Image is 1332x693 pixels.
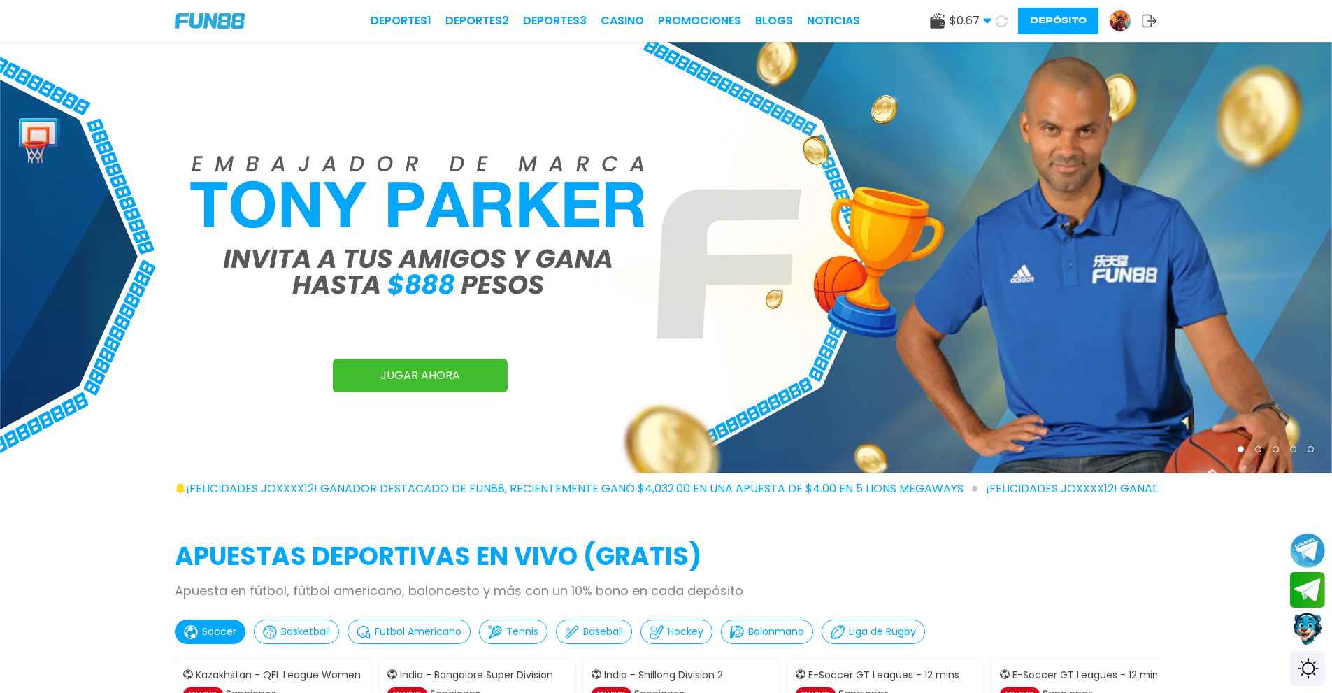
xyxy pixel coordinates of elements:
button: Join telegram channel [1290,532,1325,569]
p: Baseball [583,624,623,639]
button: Balonmano [721,620,813,644]
button: Baseball [556,620,632,644]
h2: APUESTAS DEPORTIVAS EN VIVO (gratis) [175,538,1157,576]
p: Kazakhstan - QFL League Women [196,668,361,683]
a: BLOGS [755,13,793,29]
p: Futbol Americano [375,624,461,639]
button: Soccer [175,620,245,644]
button: Join telegram [1290,572,1325,608]
button: Depósito [1018,8,1098,34]
button: Liga de Rugby [822,620,925,644]
p: Basketball [281,624,330,639]
a: Deportes2 [445,13,509,29]
p: Soccer [202,624,236,639]
img: Avatar [1110,10,1131,31]
span: $ 0.67 [950,13,991,29]
span: ¡FELICIDADES joxxxx12! GANADOR DESTACADO DE FUN88, RECIENTEMENTE GANÓ $4,032.00 EN UNA APUESTA DE... [186,480,977,497]
a: JUGAR AHORA [333,359,508,392]
button: Futbol Americano [348,620,471,644]
div: Switch theme [1290,651,1325,686]
a: Deportes1 [371,13,431,29]
p: Liga de Rugby [849,624,916,639]
p: Balonmano [748,624,804,639]
img: Company Logo [175,13,245,29]
a: Promociones [658,13,741,29]
button: Tennis [479,620,547,644]
p: India - Bangalore Super Division [400,668,553,683]
p: Tennis [506,624,538,639]
p: Hockey [668,624,703,639]
button: Hockey [640,620,712,644]
p: E-Soccer GT Leagues - 12 mins [1012,668,1163,683]
a: NOTICIAS [807,13,860,29]
p: E-Soccer GT Leagues - 12 mins [808,668,959,683]
p: Apuesta en fútbol, fútbol americano, baloncesto y más con un 10% bono en cada depósito [175,581,1157,600]
button: Contact customer service [1290,611,1325,648]
button: Basketball [254,620,339,644]
a: Deportes3 [523,13,587,29]
a: CASINO [601,13,644,29]
a: Avatar [1109,10,1142,32]
p: India - Shillong Division 2 [604,668,723,683]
